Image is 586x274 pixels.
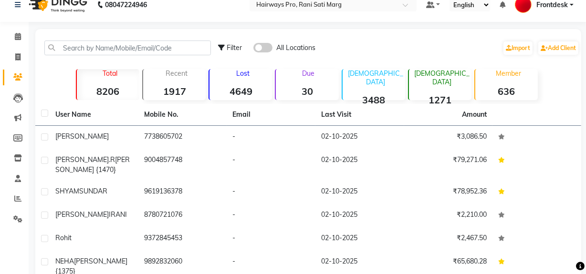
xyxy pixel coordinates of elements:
td: 9619136378 [138,181,227,204]
td: ₹3,086.50 [404,126,493,149]
td: 02-10-2025 [315,227,404,251]
td: 9004857748 [138,149,227,181]
span: SUNDAR [79,187,107,195]
strong: 8206 [77,85,139,97]
span: rohit [55,233,72,242]
strong: 30 [276,85,338,97]
td: ₹78,952.36 [404,181,493,204]
td: ₹79,271.06 [404,149,493,181]
td: - [227,181,315,204]
th: Last Visit [315,104,404,126]
strong: 3488 [343,94,405,106]
p: Lost [213,69,272,78]
strong: 636 [475,85,538,97]
td: 02-10-2025 [315,204,404,227]
td: - [227,204,315,227]
td: 9372845453 [138,227,227,251]
a: Add Client [538,41,578,55]
strong: 4649 [209,85,272,97]
th: Email [227,104,315,126]
span: All Locations [276,43,315,53]
td: - [227,126,315,149]
p: [DEMOGRAPHIC_DATA] [346,69,405,86]
span: IRANI [109,210,127,219]
a: Import [503,41,533,55]
p: Recent [147,69,206,78]
span: SHYAM [55,187,79,195]
span: [PERSON_NAME] [55,132,109,141]
td: ₹2,467.50 [404,227,493,251]
strong: 1271 [409,94,471,106]
th: User Name [50,104,138,126]
td: - [227,149,315,181]
td: 02-10-2025 [315,149,404,181]
span: Filter [227,43,242,52]
strong: 1917 [143,85,206,97]
p: Due [278,69,338,78]
span: [PERSON_NAME] [55,210,109,219]
span: [PERSON_NAME].R [55,155,115,164]
span: NEHA [55,257,74,265]
p: Total [81,69,139,78]
td: 7738605702 [138,126,227,149]
td: ₹2,210.00 [404,204,493,227]
p: Member [479,69,538,78]
td: 8780721076 [138,204,227,227]
td: - [227,227,315,251]
th: Mobile No. [138,104,227,126]
input: Search by Name/Mobile/Email/Code [44,41,211,55]
th: Amount [456,104,492,125]
td: 02-10-2025 [315,181,404,204]
p: [DEMOGRAPHIC_DATA] [413,69,471,86]
td: 02-10-2025 [315,126,404,149]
